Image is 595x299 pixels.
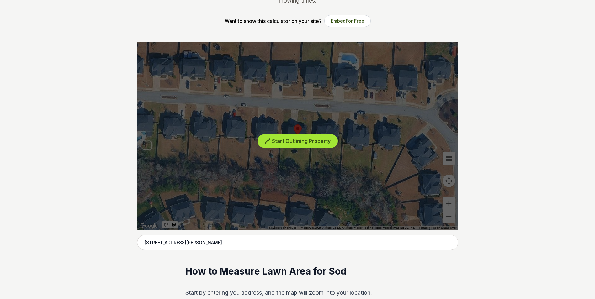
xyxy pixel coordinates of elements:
[324,15,371,27] button: EmbedFor Free
[185,265,410,278] h2: How to Measure Lawn Area for Sod
[272,138,331,144] span: Start Outlining Property
[258,134,338,148] button: Start Outlining Property
[346,18,364,24] span: For Free
[225,17,322,25] p: Want to show this calculator on your site?
[137,235,458,250] input: Enter your address to get started
[185,288,410,298] p: Start by entering you address, and the map will zoom into your location.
